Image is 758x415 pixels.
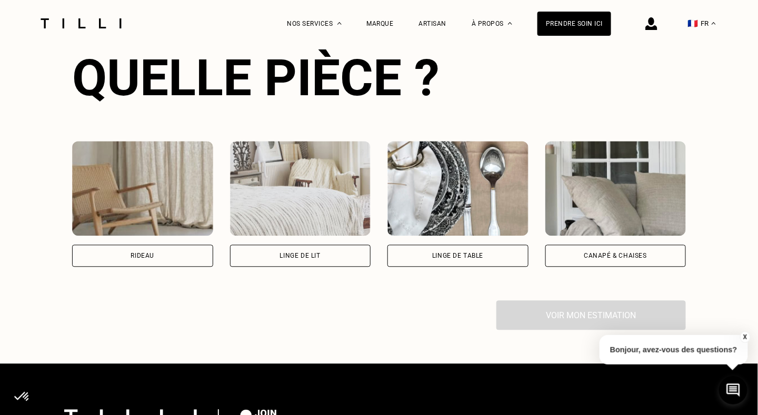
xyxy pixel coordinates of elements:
div: Linge de table [432,252,483,259]
img: Menu déroulant [337,22,342,25]
img: Tilli retouche votre Linge de table [387,141,528,236]
span: 🇫🇷 [688,18,699,28]
p: Bonjour, avez-vous des questions? [600,335,748,365]
div: Quelle pièce ? [72,48,686,107]
a: Artisan [419,20,447,27]
img: Tilli retouche votre Canapé & chaises [545,141,686,236]
a: Prendre soin ici [537,12,611,36]
a: Marque [367,20,394,27]
img: Tilli retouche votre Linge de lit [230,141,371,236]
img: Logo du service de couturière Tilli [37,18,125,28]
button: X [740,331,750,343]
img: Tilli retouche votre Rideau [72,141,213,236]
div: Canapé & chaises [584,252,647,259]
div: Linge de lit [280,252,321,259]
div: Rideau [131,252,154,259]
img: Menu déroulant à propos [508,22,512,25]
img: icône connexion [645,17,657,30]
img: menu déroulant [712,22,716,25]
